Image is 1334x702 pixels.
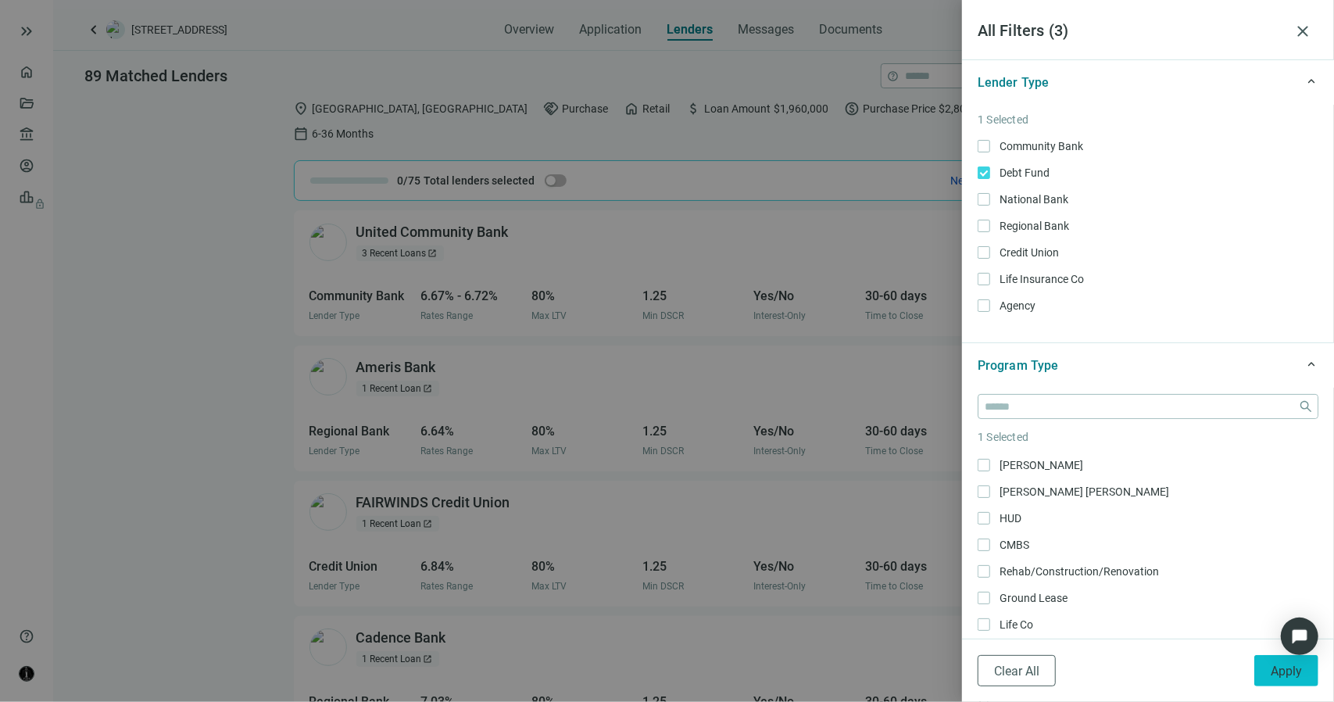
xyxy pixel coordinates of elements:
button: Clear All [978,655,1056,686]
span: HUD [990,510,1028,527]
span: [PERSON_NAME] [990,457,1089,474]
span: Credit Union [990,244,1065,261]
span: Debt Fund [990,164,1056,181]
span: Rehab/Construction/Renovation [990,563,1165,580]
span: National Bank [990,191,1075,208]
span: Program Type [978,358,1058,373]
article: 1 Selected [978,428,1318,446]
span: Life Co [990,616,1039,633]
button: close [1287,16,1318,47]
span: Ground Lease [990,589,1074,607]
article: 1 Selected [978,111,1318,128]
button: Apply [1254,655,1318,686]
span: [PERSON_NAME] [PERSON_NAME] [990,483,1175,500]
span: Life Insurance Co [990,270,1090,288]
span: Regional Bank [990,217,1075,235]
span: Clear All [994,664,1039,679]
div: Open Intercom Messenger [1281,618,1318,655]
span: Agency [990,297,1042,314]
span: close [1293,22,1312,41]
div: keyboard_arrow_upProgram Type [962,342,1334,388]
span: Community Bank [990,138,1089,155]
span: CMBS [990,536,1035,553]
div: keyboard_arrow_upLender Type [962,59,1334,105]
article: All Filters ( 3 ) [978,19,1287,43]
span: Lender Type [978,75,1049,90]
span: Apply [1271,664,1302,679]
